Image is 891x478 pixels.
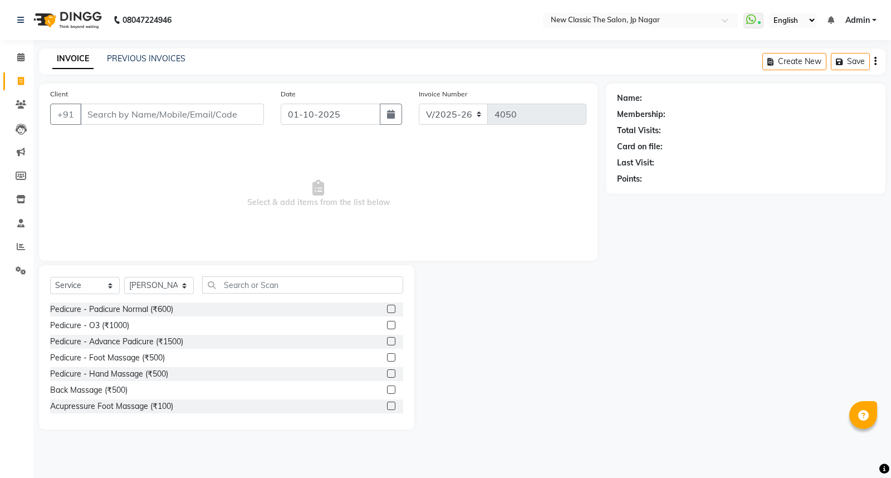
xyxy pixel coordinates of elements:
[617,109,665,120] div: Membership:
[202,276,403,294] input: Search or Scan
[845,14,870,26] span: Admin
[50,352,165,364] div: Pedicure - Foot Massage (₹500)
[419,89,467,99] label: Invoice Number
[50,368,168,380] div: Pedicure - Hand Massage (₹500)
[52,49,94,69] a: INVOICE
[50,401,173,412] div: Acupressure Foot Massage (₹100)
[617,157,654,169] div: Last Visit:
[50,304,173,315] div: Pedicure - Padicure Normal (₹600)
[844,433,880,467] iframe: chat widget
[107,53,185,64] a: PREVIOUS INVOICES
[50,104,81,125] button: +91
[50,138,586,250] span: Select & add items from the list below
[50,384,128,396] div: Back Massage (₹500)
[50,336,183,348] div: Pedicure - Advance Padicure (₹1500)
[28,4,105,36] img: logo
[281,89,296,99] label: Date
[617,92,642,104] div: Name:
[617,125,661,136] div: Total Visits:
[123,4,172,36] b: 08047224946
[50,320,129,331] div: Pedicure - O3 (₹1000)
[50,89,68,99] label: Client
[617,141,663,153] div: Card on file:
[831,53,870,70] button: Save
[762,53,826,70] button: Create New
[80,104,264,125] input: Search by Name/Mobile/Email/Code
[617,173,642,185] div: Points:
